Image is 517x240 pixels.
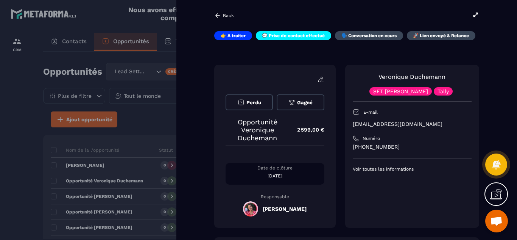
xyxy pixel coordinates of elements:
span: Gagné [297,100,313,105]
button: Perdu [226,94,273,110]
div: Ouvrir le chat [485,210,508,232]
p: 💬 Prise de contact effectué [262,33,325,39]
p: 👉 A traiter [221,33,246,39]
p: 🚀 Lien envoyé & Relance [413,33,469,39]
p: [DATE] [226,173,324,179]
span: Perdu [246,100,261,105]
p: [EMAIL_ADDRESS][DOMAIN_NAME] [353,121,472,128]
p: 2 599,00 € [290,122,324,137]
p: 🗣️ Conversation en cours [341,33,397,39]
p: Date de clôture [226,165,324,171]
a: Veronique Duchemann [378,73,445,80]
p: E-mail [363,109,378,115]
p: [PHONE_NUMBER] [353,143,472,151]
p: Back [223,13,234,18]
h5: [PERSON_NAME] [263,206,307,212]
p: Numéro [363,135,380,141]
p: Opportunité Veronique Duchemann [226,118,290,142]
p: Voir toutes les informations [353,166,472,172]
p: Tally [438,89,449,94]
p: Responsable [226,194,324,199]
button: Gagné [277,94,324,110]
p: SET [PERSON_NAME] [373,89,428,94]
